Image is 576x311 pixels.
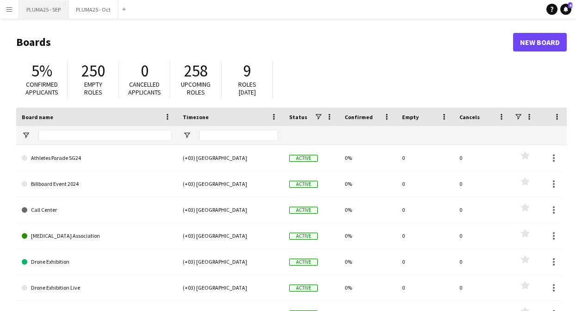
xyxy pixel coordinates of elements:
[199,130,278,141] input: Timezone Filter Input
[289,155,318,162] span: Active
[339,223,396,248] div: 0%
[454,275,511,300] div: 0
[177,197,284,222] div: (+03) [GEOGRAPHIC_DATA]
[22,249,172,275] a: Drone Exhibition
[31,61,52,81] span: 5%
[183,131,191,140] button: Open Filter Menu
[181,80,211,96] span: Upcoming roles
[560,4,571,15] a: 4
[84,80,102,96] span: Empty roles
[38,130,172,141] input: Board name Filter Input
[289,207,318,214] span: Active
[454,223,511,248] div: 0
[339,197,396,222] div: 0%
[396,197,454,222] div: 0
[289,233,318,240] span: Active
[22,171,172,197] a: Billboard Event 2024
[177,249,284,274] div: (+03) [GEOGRAPHIC_DATA]
[22,223,172,249] a: [MEDICAL_DATA] Association
[16,35,513,49] h1: Boards
[396,145,454,171] div: 0
[22,131,30,140] button: Open Filter Menu
[177,223,284,248] div: (+03) [GEOGRAPHIC_DATA]
[25,80,58,96] span: Confirmed applicants
[459,114,480,121] span: Cancels
[289,114,307,121] span: Status
[19,0,68,19] button: PLUMA25 - SEP
[177,171,284,197] div: (+03) [GEOGRAPHIC_DATA]
[68,0,118,19] button: PLUMA25 - Oct
[243,61,251,81] span: 9
[22,197,172,223] a: Call Center
[177,145,284,171] div: (+03) [GEOGRAPHIC_DATA]
[396,275,454,300] div: 0
[396,171,454,197] div: 0
[454,145,511,171] div: 0
[454,197,511,222] div: 0
[345,114,373,121] span: Confirmed
[81,61,105,81] span: 250
[238,80,256,96] span: Roles [DATE]
[454,171,511,197] div: 0
[289,285,318,292] span: Active
[22,114,53,121] span: Board name
[513,33,567,51] a: New Board
[339,171,396,197] div: 0%
[22,145,172,171] a: Athletes Parade SG24
[289,181,318,188] span: Active
[177,275,284,300] div: (+03) [GEOGRAPHIC_DATA]
[183,114,209,121] span: Timezone
[454,249,511,274] div: 0
[339,275,396,300] div: 0%
[184,61,208,81] span: 258
[289,259,318,266] span: Active
[339,145,396,171] div: 0%
[339,249,396,274] div: 0%
[396,223,454,248] div: 0
[141,61,149,81] span: 0
[568,2,572,8] span: 4
[128,80,161,96] span: Cancelled applicants
[402,114,419,121] span: Empty
[22,275,172,301] a: Drone Exhibition Live
[396,249,454,274] div: 0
